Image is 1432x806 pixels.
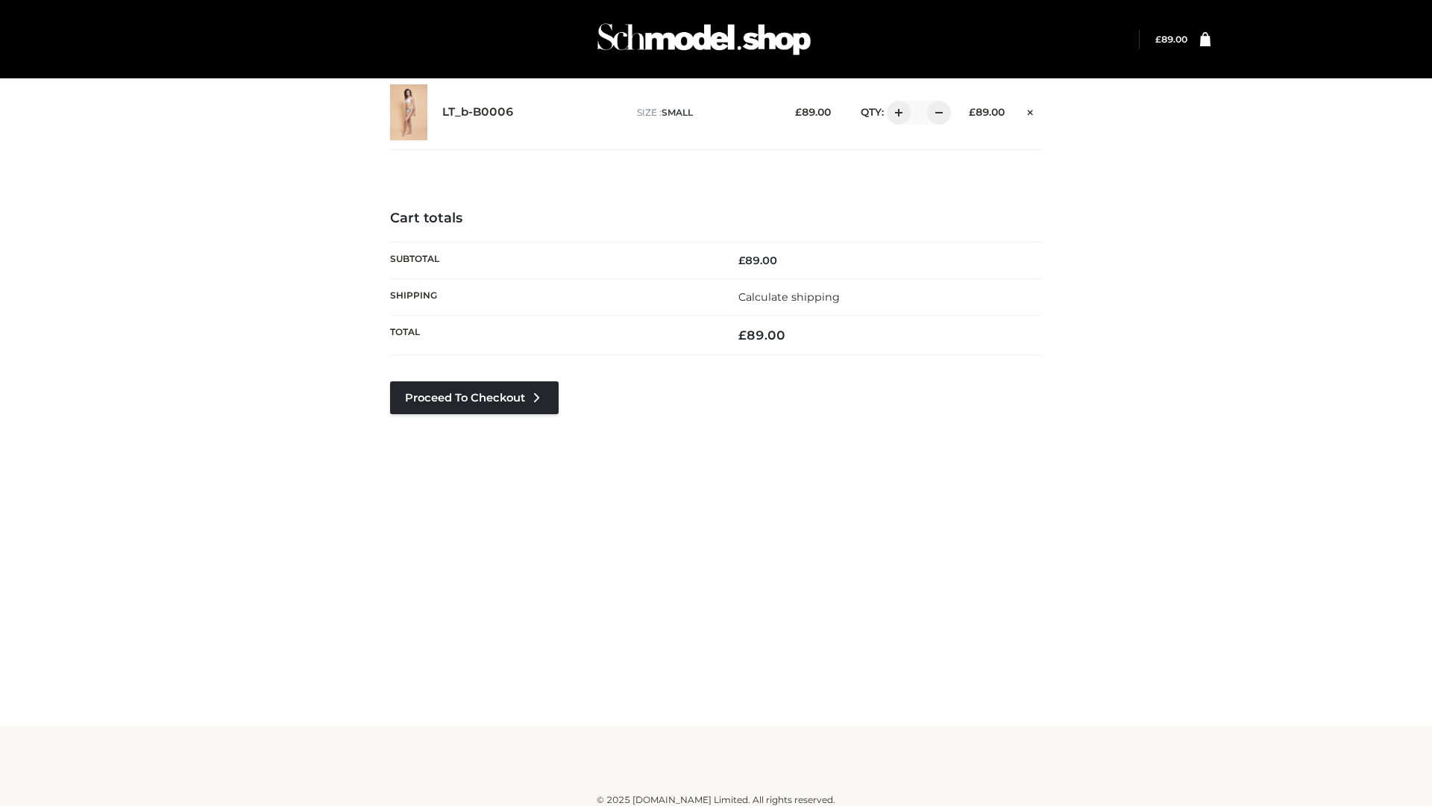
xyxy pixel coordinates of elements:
a: LT_b-B0006 [442,105,514,119]
img: Schmodel Admin 964 [592,10,816,69]
bdi: 89.00 [969,106,1005,118]
h4: Cart totals [390,210,1042,227]
span: SMALL [662,107,693,118]
div: QTY: [846,101,946,125]
span: £ [969,106,976,118]
img: LT_b-B0006 - SMALL [390,84,427,140]
span: £ [738,328,747,343]
a: Proceed to Checkout [390,381,559,414]
a: £89.00 [1155,34,1187,45]
th: Subtotal [390,242,716,278]
th: Total [390,316,716,355]
p: size : [637,106,772,119]
bdi: 89.00 [795,106,831,118]
bdi: 89.00 [1155,34,1187,45]
span: £ [1155,34,1161,45]
bdi: 89.00 [738,328,785,343]
a: Calculate shipping [738,290,840,304]
th: Shipping [390,278,716,315]
a: Remove this item [1020,101,1042,120]
bdi: 89.00 [738,254,777,267]
span: £ [795,106,802,118]
span: £ [738,254,745,267]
